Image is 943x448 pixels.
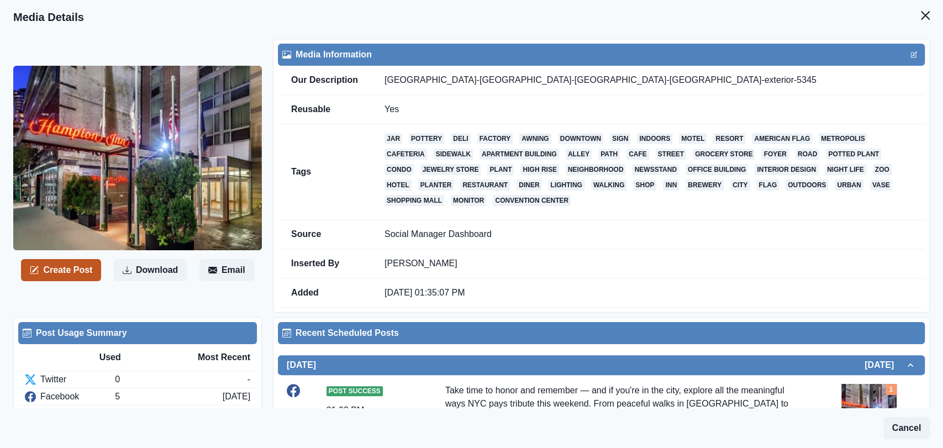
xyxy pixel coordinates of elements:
td: Tags [278,124,371,220]
a: planter [418,180,454,191]
td: Added [278,278,371,308]
td: [DATE] 01:35:07 PM [371,278,925,308]
div: Recent Scheduled Posts [282,326,920,340]
a: shop [633,180,656,191]
button: Download [114,259,187,281]
a: zoo [873,164,892,175]
div: [DATE] [223,390,250,403]
a: vase [870,180,892,191]
a: urban [835,180,863,191]
div: Facebook [25,390,115,403]
a: resort [713,133,745,144]
a: shopping mall [384,195,444,206]
p: Social Manager Dashboard [384,229,912,240]
div: - [247,373,250,386]
a: factory [477,133,513,144]
div: Total Media Attached [886,384,897,395]
a: motel [679,133,707,144]
div: 0 [115,407,247,420]
a: diner [517,180,541,191]
a: alley [566,149,592,160]
a: flag [756,180,779,191]
span: Post Success [326,386,383,396]
div: Used [99,351,175,364]
a: apartment building [480,149,559,160]
h2: [DATE] [865,360,905,370]
a: high rise [520,164,559,175]
div: 0 [115,373,247,386]
a: metropolis [819,133,867,144]
a: [PERSON_NAME] [384,259,457,268]
a: grocery store [693,149,755,160]
img: mu2isx2wsjm9ivukcv6z [841,384,897,439]
button: [DATE][DATE] [278,355,925,375]
div: 5 [115,390,222,403]
a: indoors [637,133,672,144]
td: [GEOGRAPHIC_DATA]-[GEOGRAPHIC_DATA]-[GEOGRAPHIC_DATA]-[GEOGRAPHIC_DATA]-exterior-5345 [371,66,925,95]
a: jar [384,133,402,144]
a: outdoors [786,180,828,191]
div: Most Recent [175,351,250,364]
a: jewelry store [420,164,481,175]
a: monitor [451,195,486,206]
button: Edit [907,48,920,61]
a: condo [384,164,414,175]
a: potted plant [826,149,881,160]
a: city [730,180,750,191]
a: downtown [558,133,603,144]
a: cafe [626,149,649,160]
a: lighting [548,180,584,191]
a: awning [519,133,551,144]
div: Twitter [25,373,115,386]
a: plant [487,164,514,175]
h2: [DATE] [287,360,316,370]
a: deli [451,133,470,144]
a: office building [686,164,748,175]
a: cafeteria [384,149,427,160]
a: restaurant [460,180,510,191]
button: Close [914,4,936,27]
a: hotel [384,180,412,191]
a: pottery [409,133,444,144]
a: interior design [755,164,818,175]
td: Source [278,220,371,249]
td: Reusable [278,95,371,124]
a: walking [591,180,627,191]
div: Post Usage Summary [23,326,252,340]
div: 01:00 PM US/Eastern [326,404,401,430]
a: convention center [493,195,571,206]
a: night life [825,164,866,175]
a: sidewalk [434,149,473,160]
a: american flag [752,133,812,144]
button: Cancel [883,417,930,439]
a: inn [663,180,679,191]
a: newsstand [632,164,678,175]
a: street [656,149,686,160]
a: foyer [761,149,788,160]
button: Create Post [21,259,101,281]
div: - [247,407,250,420]
a: sign [610,133,630,144]
button: Email [199,259,254,281]
a: neighborhood [566,164,626,175]
a: road [796,149,819,160]
div: Instagram [25,407,115,420]
a: brewery [686,180,724,191]
div: Media Information [282,48,920,61]
td: Yes [371,95,925,124]
td: Inserted By [278,249,371,278]
img: mu2isx2wsjm9ivukcv6z [13,66,262,250]
a: path [598,149,620,160]
td: Our Description [278,66,371,95]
